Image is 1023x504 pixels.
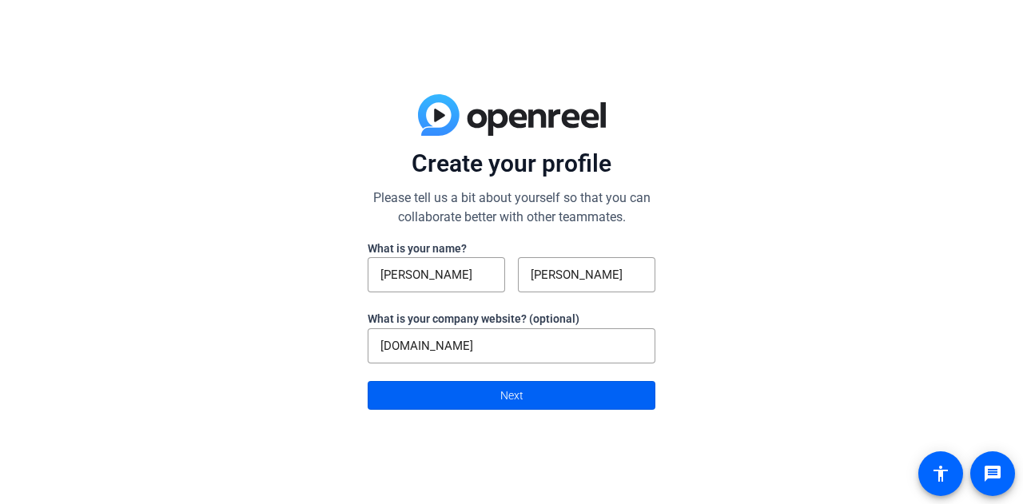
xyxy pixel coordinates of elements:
p: Please tell us a bit about yourself so that you can collaborate better with other teammates. [368,189,655,227]
input: Enter here [380,336,643,355]
input: Last Name [531,265,643,284]
img: blue-gradient.svg [418,94,606,136]
p: Create your profile [368,149,655,179]
label: What is your name? [368,242,467,255]
mat-icon: message [983,464,1002,483]
button: Next [368,381,655,410]
mat-icon: accessibility [931,464,950,483]
label: What is your company website? (optional) [368,312,579,325]
span: Next [500,380,523,411]
input: First Name [380,265,492,284]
